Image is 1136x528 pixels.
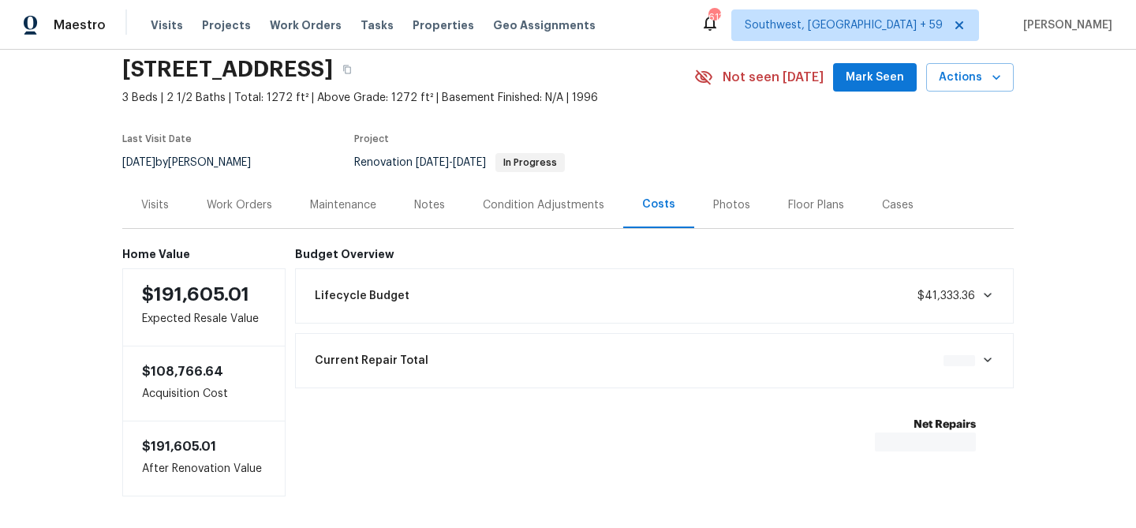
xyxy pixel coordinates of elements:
[846,68,904,88] span: Mark Seen
[142,440,216,453] span: $191,605.01
[333,55,361,84] button: Copy Address
[142,285,249,304] span: $191,605.01
[745,17,943,33] span: Southwest, [GEOGRAPHIC_DATA] + 59
[483,197,604,213] div: Condition Adjustments
[315,353,428,369] span: Current Repair Total
[416,157,486,168] span: -
[122,268,286,346] div: Expected Resale Value
[122,90,694,106] span: 3 Beds | 2 1/2 Baths | Total: 1272 ft² | Above Grade: 1272 ft² | Basement Finished: N/A | 1996
[917,290,975,301] span: $41,333.36
[882,197,914,213] div: Cases
[361,20,394,31] span: Tasks
[416,157,449,168] span: [DATE]
[453,157,486,168] span: [DATE]
[122,157,155,168] span: [DATE]
[875,417,976,433] b: Net Repairs
[723,69,824,85] span: Not seen [DATE]
[122,248,286,260] h6: Home Value
[295,248,1015,260] h6: Budget Overview
[708,9,719,25] div: 613
[642,197,675,212] div: Costs
[207,197,272,213] div: Work Orders
[413,17,474,33] span: Properties
[202,17,251,33] span: Projects
[122,62,333,77] h2: [STREET_ADDRESS]
[926,63,1014,92] button: Actions
[122,346,286,421] div: Acquisition Cost
[122,421,286,496] div: After Renovation Value
[151,17,183,33] span: Visits
[493,17,596,33] span: Geo Assignments
[310,197,376,213] div: Maintenance
[142,365,223,378] span: $108,766.64
[315,288,409,304] span: Lifecycle Budget
[414,197,445,213] div: Notes
[497,158,563,167] span: In Progress
[354,134,389,144] span: Project
[939,68,1001,88] span: Actions
[270,17,342,33] span: Work Orders
[122,134,192,144] span: Last Visit Date
[1017,17,1112,33] span: [PERSON_NAME]
[141,197,169,213] div: Visits
[354,157,565,168] span: Renovation
[713,197,750,213] div: Photos
[788,197,844,213] div: Floor Plans
[122,153,270,172] div: by [PERSON_NAME]
[54,17,106,33] span: Maestro
[833,63,917,92] button: Mark Seen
